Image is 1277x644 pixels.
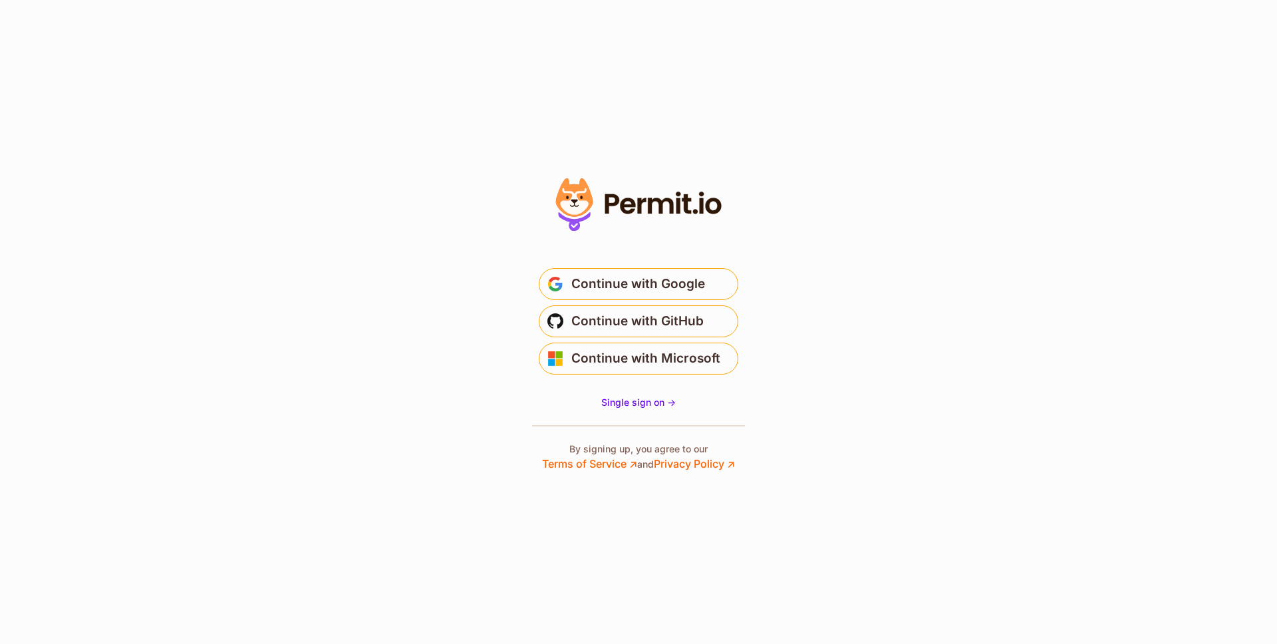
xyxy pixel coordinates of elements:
span: Single sign on -> [601,397,676,408]
span: Continue with GitHub [571,311,704,332]
button: Continue with Microsoft [539,343,738,375]
a: Terms of Service ↗ [542,457,637,470]
button: Continue with GitHub [539,305,738,337]
button: Continue with Google [539,268,738,300]
a: Single sign on -> [601,396,676,409]
p: By signing up, you agree to our and [542,442,735,472]
span: Continue with Microsoft [571,348,720,369]
span: Continue with Google [571,273,705,295]
a: Privacy Policy ↗ [654,457,735,470]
